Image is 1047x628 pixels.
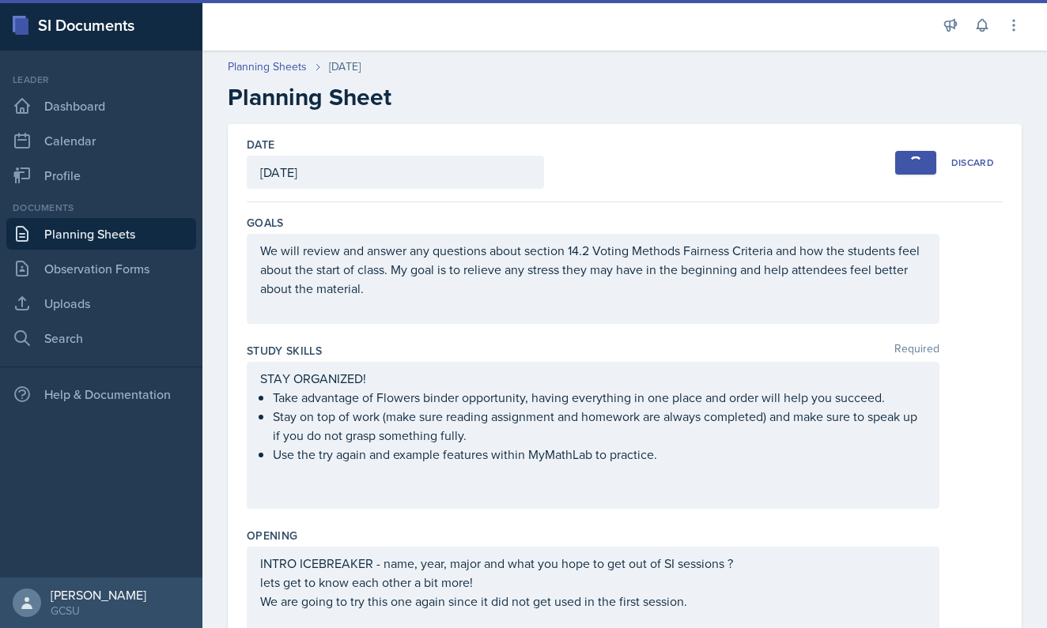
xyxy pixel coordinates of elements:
[260,369,926,388] p: STAY ORGANIZED!
[329,58,361,75] div: [DATE]
[228,83,1022,111] h2: Planning Sheet
[247,343,322,359] label: Study Skills
[6,322,196,354] a: Search
[228,58,307,75] a: Planning Sheets
[894,343,939,359] span: Required
[951,156,994,169] div: Discard
[943,151,1003,175] button: Discard
[260,573,926,592] p: lets get to know each other a bit more!
[247,137,274,152] label: Date
[273,388,926,407] p: Take advantage of Flowers binder opportunity, having everything in one place and order will help ...
[6,253,196,284] a: Observation Forms
[6,288,196,319] a: Uploads
[6,90,196,122] a: Dashboard
[273,445,926,464] p: Use the try again and example features within MyMathLab to practice.
[260,241,926,298] p: We will review and answer any questions about section 14.2 Voting Methods Fairness Criteria and h...
[247,215,284,231] label: Goals
[6,378,196,410] div: Help & Documentation
[51,587,146,603] div: [PERSON_NAME]
[260,592,926,611] p: We are going to try this one again since it did not get used in the first session.
[6,201,196,215] div: Documents
[51,603,146,619] div: GCSU
[247,528,297,543] label: Opening
[260,554,926,573] p: INTRO ICEBREAKER - name, year, major and what you hope to get out of SI sessions ?
[6,160,196,191] a: Profile
[6,218,196,250] a: Planning Sheets
[6,125,196,156] a: Calendar
[273,407,926,445] p: Stay on top of work (make sure reading assignment and homework are always completed) and make sur...
[6,73,196,87] div: Leader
